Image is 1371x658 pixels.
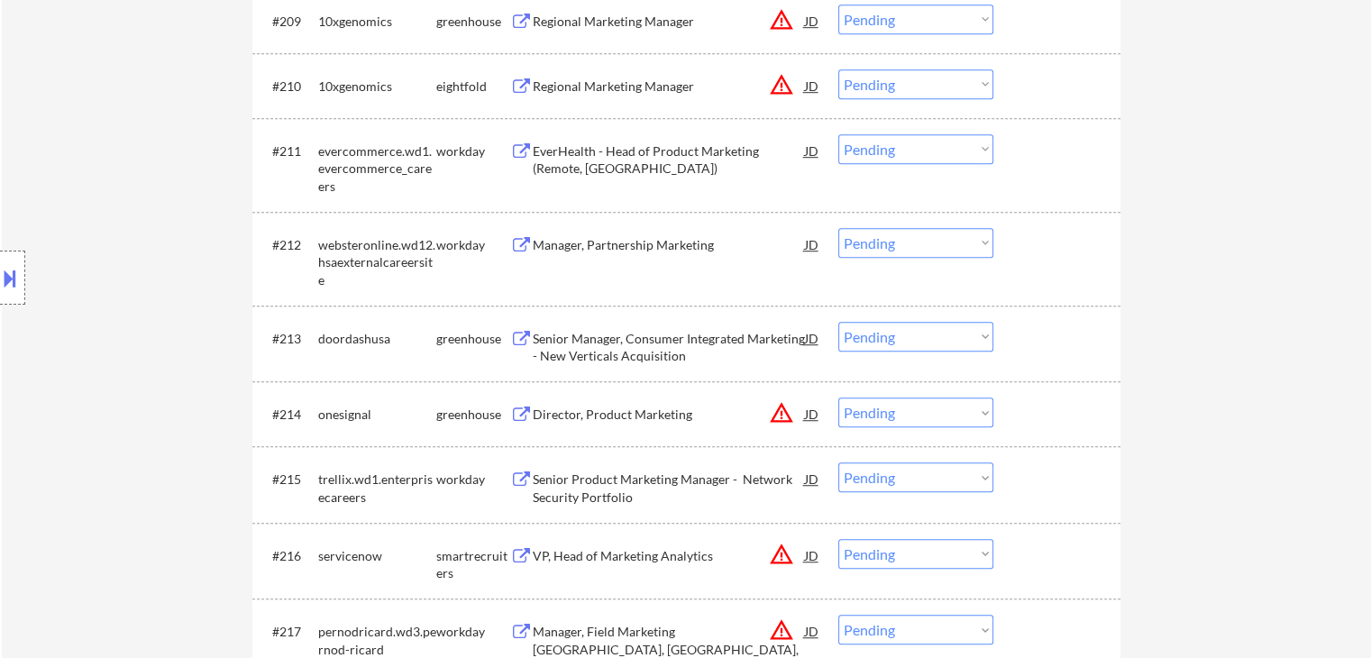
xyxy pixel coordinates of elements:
[318,236,436,289] div: websteronline.wd12.hsaexternalcareersite
[272,547,304,565] div: #216
[803,134,821,167] div: JD
[436,406,510,424] div: greenhouse
[533,471,805,506] div: Senior Product Marketing Manager - Network Security Portfolio
[436,471,510,489] div: workday
[533,330,805,365] div: Senior Manager, Consumer Integrated Marketing - New Verticals Acquisition
[272,471,304,489] div: #215
[318,623,436,658] div: pernodricard.wd3.pernod-ricard
[318,547,436,565] div: servicenow
[272,623,304,641] div: #217
[318,78,436,96] div: 10xgenomics
[803,615,821,647] div: JD
[272,78,304,96] div: #210
[436,142,510,160] div: workday
[318,471,436,506] div: trellix.wd1.enterprisecareers
[436,330,510,348] div: greenhouse
[769,400,794,425] button: warning_amber
[769,617,794,643] button: warning_amber
[318,13,436,31] div: 10xgenomics
[533,236,805,254] div: Manager, Partnership Marketing
[436,623,510,641] div: workday
[533,13,805,31] div: Regional Marketing Manager
[769,7,794,32] button: warning_amber
[803,539,821,571] div: JD
[272,13,304,31] div: #209
[533,78,805,96] div: Regional Marketing Manager
[533,547,805,565] div: VP, Head of Marketing Analytics
[533,142,805,178] div: EverHealth - Head of Product Marketing (Remote, [GEOGRAPHIC_DATA])
[436,236,510,254] div: workday
[318,330,436,348] div: doordashusa
[803,5,821,37] div: JD
[769,542,794,567] button: warning_amber
[436,13,510,31] div: greenhouse
[803,462,821,495] div: JD
[803,69,821,102] div: JD
[318,142,436,196] div: evercommerce.wd1.evercommerce_careers
[769,72,794,97] button: warning_amber
[318,406,436,424] div: onesignal
[533,406,805,424] div: Director, Product Marketing
[803,228,821,260] div: JD
[803,398,821,430] div: JD
[803,322,821,354] div: JD
[436,547,510,582] div: smartrecruiters
[436,78,510,96] div: eightfold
